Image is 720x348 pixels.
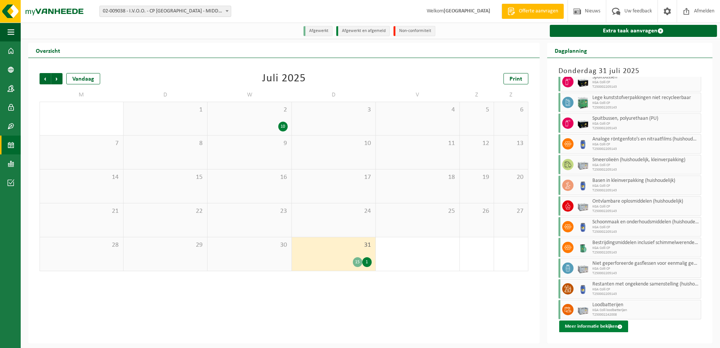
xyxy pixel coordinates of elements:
span: 14 [44,173,119,182]
div: Vandaag [66,73,100,84]
img: PB-LB-0680-HPE-BK-11 [577,118,589,129]
span: 26 [464,207,490,215]
span: T250002205143 [592,230,699,234]
h2: Dagplanning [547,43,595,58]
td: Z [460,88,494,102]
span: Print [509,76,522,82]
span: Basen in kleinverpakking (huishoudelijk) [592,178,699,184]
span: 22 [127,207,203,215]
span: Niet geperforeerde gasflessen voor eenmalig gebruik (huishoudelijk) [592,261,699,267]
td: V [376,88,460,102]
span: T250002205143 [592,209,699,214]
div: 10 [278,122,288,131]
span: 02-009038 - I.V.O.O. - CP MIDDELKERKE - MIDDELKERKE [99,6,231,17]
span: 24 [296,207,372,215]
span: Offerte aanvragen [517,8,560,15]
span: 10 [296,139,372,148]
span: 02-009038 - I.V.O.O. - CP MIDDELKERKE - MIDDELKERKE [100,6,231,17]
a: Print [503,73,528,84]
span: KGA Colli CP [592,122,699,126]
span: T250002205143 [592,292,699,296]
img: PB-HB-1400-HPE-GN-11 [577,96,589,109]
span: T250002205143 [592,147,699,151]
span: KGA Colli CP [592,246,699,250]
span: 16 [211,173,287,182]
span: Volgende [51,73,63,84]
span: KGA Colli CP [592,267,699,271]
img: PB-OT-0120-HPE-00-02 [577,283,589,295]
span: Spuitbussen, polyurethaan (PU) [592,116,699,122]
span: Smeerolieën (huishoudelijk, kleinverpakking) [592,157,699,163]
span: 4 [380,106,456,114]
span: KGA Colli CP [592,80,699,85]
span: KGA Colli loodbatterijen [592,308,699,313]
span: T250002242008 [592,313,699,317]
span: Lege kunststofverpakkingen niet recycleerbaar [592,95,699,101]
span: 30 [44,106,119,114]
span: 30 [211,241,287,249]
a: Offerte aanvragen [502,4,564,19]
img: PB-OT-0120-HPE-00-02 [577,180,589,191]
a: Extra taak aanvragen [550,25,717,37]
img: PB-LB-0680-HPE-BK-11 [577,76,589,87]
span: Ontvlambare oplosmiddelen (huishoudelijk) [592,198,699,205]
span: Restanten met ongekende samenstelling (huishoudelijk) [592,281,699,287]
span: 8 [127,139,203,148]
span: 17 [296,173,372,182]
span: Vorige [40,73,51,84]
span: 3 [296,106,372,114]
div: Juli 2025 [262,73,306,84]
span: 2 [464,241,490,249]
span: KGA Colli CP [592,163,699,168]
span: 18 [380,173,456,182]
h2: Overzicht [28,43,68,58]
span: 15 [127,173,203,182]
span: T250002205143 [592,250,699,255]
span: KGA Colli CP [592,184,699,188]
button: Meer informatie bekijken [559,321,628,333]
li: Non-conformiteit [394,26,435,36]
div: 1 [362,257,372,267]
span: 29 [127,241,203,249]
img: PB-LB-0680-HPE-GY-11 [577,159,589,170]
div: 15 [353,257,362,267]
span: T250002205143 [592,188,699,193]
span: Loodbatterijen [592,302,699,308]
li: Afgewerkt en afgemeld [336,26,390,36]
span: 2 [211,106,287,114]
span: 27 [498,207,524,215]
li: Afgewerkt [304,26,333,36]
span: 13 [498,139,524,148]
span: KGA Colli CP [592,101,699,105]
span: 21 [44,207,119,215]
span: T250002205143 [592,271,699,276]
img: PB-OT-0120-HPE-00-02 [577,138,589,150]
span: 1 [380,241,456,249]
td: D [292,88,376,102]
span: 9 [211,139,287,148]
span: Spuitbussen [592,74,699,80]
span: KGA Colli CP [592,225,699,230]
span: KGA Colli CP [592,287,699,292]
span: Analoge röntgenfoto’s en nitraatfilms (huishoudelijk) [592,136,699,142]
strong: [GEOGRAPHIC_DATA] [444,8,490,14]
span: 25 [380,207,456,215]
h3: Donderdag 31 juli 2025 [558,66,701,77]
td: Z [494,88,528,102]
img: PB-LB-0680-HPE-GY-11 [577,263,589,274]
span: 1 [127,106,203,114]
span: 5 [464,106,490,114]
span: 19 [464,173,490,182]
span: KGA Colli CP [592,142,699,147]
img: PB-LB-0680-HPE-GY-11 [577,200,589,212]
span: 11 [380,139,456,148]
span: 31 [296,241,372,249]
span: T250002205143 [592,126,699,131]
span: 6 [498,106,524,114]
span: Schoonmaak en onderhoudsmiddelen (huishoudelijk) [592,219,699,225]
span: T250002205143 [592,168,699,172]
td: W [207,88,291,102]
td: M [40,88,124,102]
img: PB-OT-0120-HPE-00-02 [577,221,589,232]
span: T250002205143 [592,85,699,89]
